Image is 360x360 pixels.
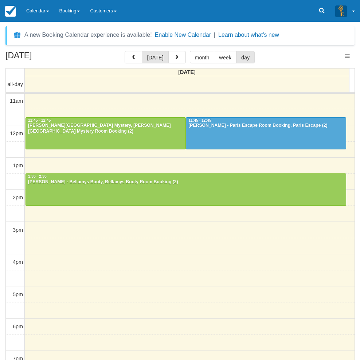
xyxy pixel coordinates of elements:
button: day [236,51,255,63]
button: Enable New Calendar [155,31,211,39]
span: all-day [8,81,23,87]
button: week [214,51,236,63]
span: 5pm [13,291,23,297]
a: 11:45 - 12:45[PERSON_NAME][GEOGRAPHIC_DATA] Mystery, [PERSON_NAME][GEOGRAPHIC_DATA] Mystery Room ... [26,117,186,149]
img: checkfront-main-nav-mini-logo.png [5,6,16,17]
span: 11am [10,98,23,104]
a: Learn about what's new [218,32,279,38]
span: 1pm [13,163,23,168]
div: [PERSON_NAME][GEOGRAPHIC_DATA] Mystery, [PERSON_NAME][GEOGRAPHIC_DATA] Mystery Room Booking (2) [28,123,184,134]
button: [DATE] [142,51,168,63]
span: [DATE] [178,69,196,75]
div: A new Booking Calendar experience is available! [24,31,152,39]
span: 4pm [13,259,23,265]
span: 12pm [10,130,23,136]
span: 1:30 - 2:30 [28,175,47,179]
span: 3pm [13,227,23,233]
span: 2pm [13,195,23,200]
span: 6pm [13,324,23,329]
a: 1:30 - 2:30[PERSON_NAME] - Bellamys Booty, Bellamys Booty Room Booking (2) [26,173,346,206]
a: 11:45 - 12:45[PERSON_NAME] - Paris Escape Room Booking, Paris Escape (2) [186,117,346,149]
span: | [214,32,215,38]
button: month [190,51,215,63]
h2: [DATE] [5,51,98,64]
img: A3 [335,5,347,17]
div: [PERSON_NAME] - Bellamys Booty, Bellamys Booty Room Booking (2) [28,179,344,185]
span: 11:45 - 12:45 [188,118,211,122]
span: 11:45 - 12:45 [28,118,51,122]
div: [PERSON_NAME] - Paris Escape Room Booking, Paris Escape (2) [188,123,344,129]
